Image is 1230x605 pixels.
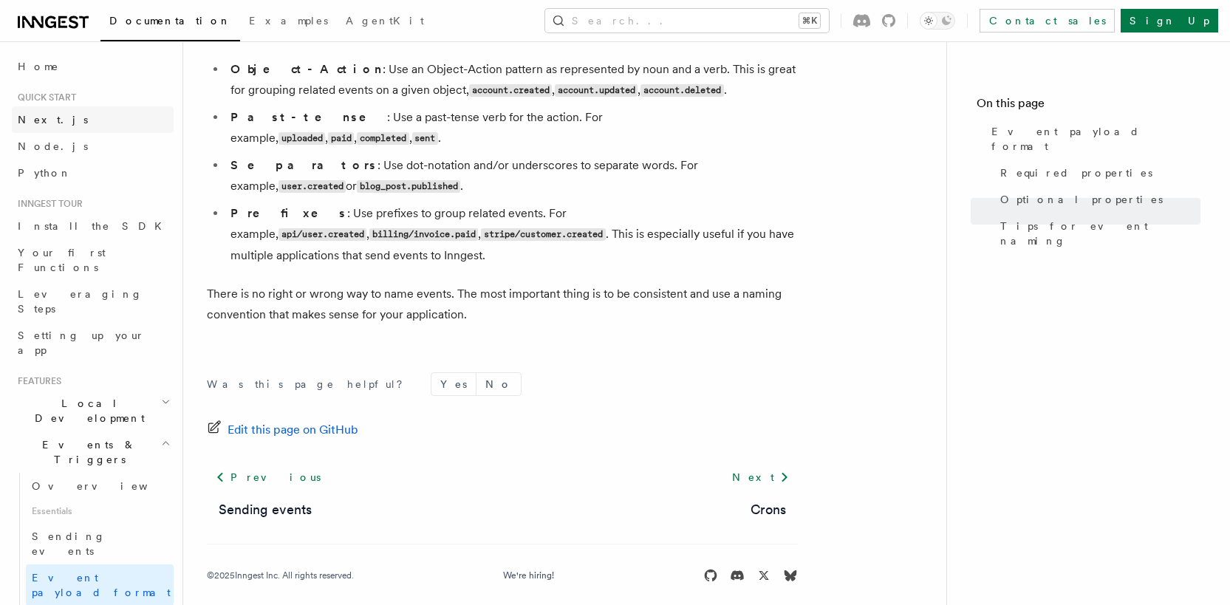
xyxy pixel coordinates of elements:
[12,92,76,103] span: Quick start
[219,499,312,520] a: Sending events
[279,228,366,241] code: api/user.created
[18,140,88,152] span: Node.js
[207,464,329,491] a: Previous
[26,473,174,499] a: Overview
[32,530,106,557] span: Sending events
[240,4,337,40] a: Examples
[12,239,174,281] a: Your first Functions
[1000,165,1152,180] span: Required properties
[357,132,409,145] code: completed
[1000,219,1200,248] span: Tips for event naming
[476,373,521,395] button: No
[226,107,798,149] li: : Use a past-tense verb for the action. For example, , , , .
[100,4,240,41] a: Documentation
[555,84,638,97] code: account.updated
[18,220,171,232] span: Install the SDK
[994,213,1200,254] a: Tips for event naming
[32,572,171,598] span: Event payload format
[503,570,554,581] a: We're hiring!
[980,9,1115,33] a: Contact sales
[249,15,328,27] span: Examples
[226,203,798,266] li: : Use prefixes to group related events. For example, , , . This is especially useful if you have ...
[207,377,413,392] p: Was this page helpful?
[751,499,786,520] a: Crons
[799,13,820,28] kbd: ⌘K
[230,206,347,220] strong: Prefixes
[12,198,83,210] span: Inngest tour
[12,431,174,473] button: Events & Triggers
[640,84,723,97] code: account.deleted
[357,180,460,193] code: blog_post.published
[328,132,354,145] code: paid
[32,480,184,492] span: Overview
[226,59,798,101] li: : Use an Object-Action pattern as represented by noun and a verb. This is great for grouping rela...
[230,158,377,172] strong: Separators
[18,288,143,315] span: Leveraging Steps
[412,132,438,145] code: sent
[207,420,358,440] a: Edit this page on GitHub
[545,9,829,33] button: Search...⌘K
[230,62,383,76] strong: Object-Action
[431,373,476,395] button: Yes
[12,375,61,387] span: Features
[12,281,174,322] a: Leveraging Steps
[109,15,231,27] span: Documentation
[207,570,354,581] div: © 2025 Inngest Inc. All rights reserved.
[228,420,358,440] span: Edit this page on GitHub
[12,53,174,80] a: Home
[723,464,798,491] a: Next
[18,329,145,356] span: Setting up your app
[18,59,59,74] span: Home
[26,523,174,564] a: Sending events
[207,284,798,325] p: There is no right or wrong way to name events. The most important thing is to be consistent and u...
[469,84,552,97] code: account.created
[977,95,1200,118] h4: On this page
[12,322,174,363] a: Setting up your app
[994,186,1200,213] a: Optional properties
[346,15,424,27] span: AgentKit
[1121,9,1218,33] a: Sign Up
[12,160,174,186] a: Python
[985,118,1200,160] a: Event payload format
[12,437,161,467] span: Events & Triggers
[230,110,387,124] strong: Past-tense
[12,106,174,133] a: Next.js
[279,180,346,193] code: user.created
[12,133,174,160] a: Node.js
[279,132,325,145] code: uploaded
[481,228,605,241] code: stripe/customer.created
[994,160,1200,186] a: Required properties
[12,213,174,239] a: Install the SDK
[226,155,798,197] li: : Use dot-notation and/or underscores to separate words. For example, or .
[26,499,174,523] span: Essentials
[12,396,161,425] span: Local Development
[369,228,478,241] code: billing/invoice.paid
[337,4,433,40] a: AgentKit
[18,247,106,273] span: Your first Functions
[920,12,955,30] button: Toggle dark mode
[18,114,88,126] span: Next.js
[12,390,174,431] button: Local Development
[18,167,72,179] span: Python
[1000,192,1163,207] span: Optional properties
[991,124,1200,154] span: Event payload format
